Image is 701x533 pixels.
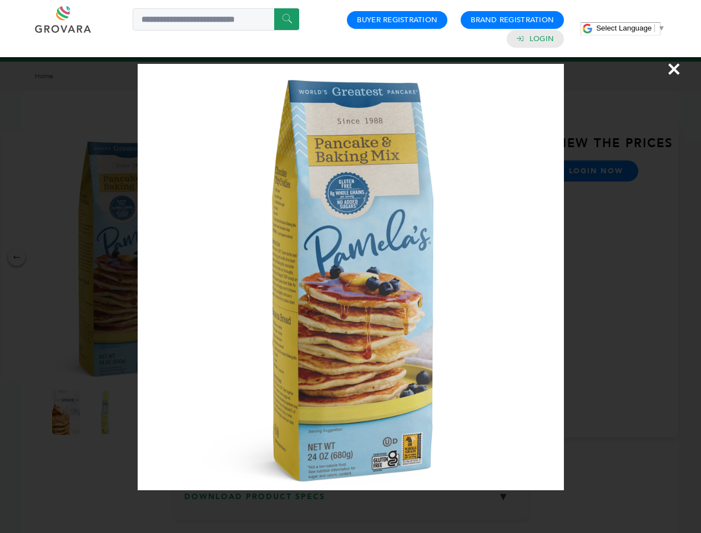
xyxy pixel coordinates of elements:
span: × [667,53,682,84]
a: Buyer Registration [357,15,437,25]
a: Select Language​ [596,24,665,32]
span: Select Language [596,24,652,32]
span: ​ [654,24,655,32]
img: Image Preview [138,64,564,490]
a: Login [529,34,554,44]
a: Brand Registration [471,15,554,25]
input: Search a product or brand... [133,8,299,31]
span: ▼ [658,24,665,32]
